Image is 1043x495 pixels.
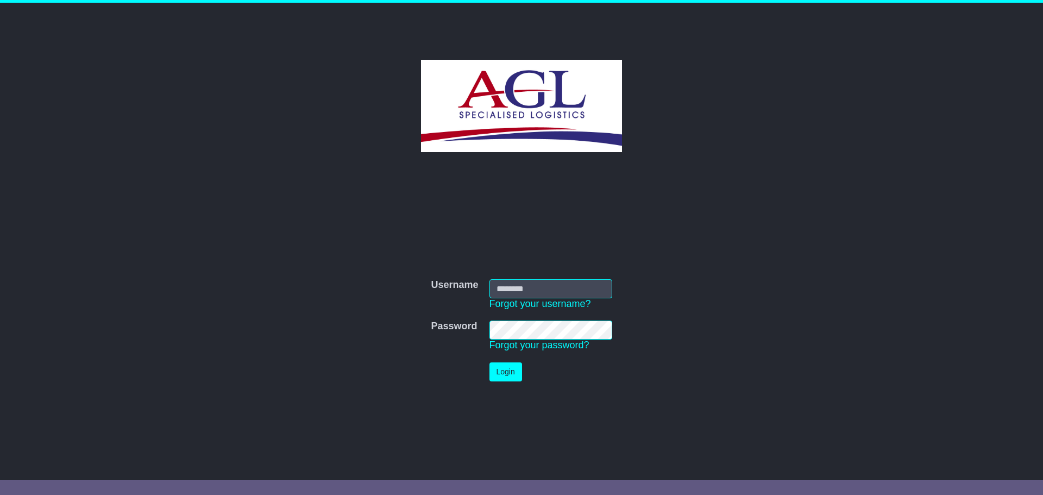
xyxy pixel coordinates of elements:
[431,279,478,291] label: Username
[431,321,477,333] label: Password
[421,60,621,152] img: AGL SPECIALISED LOGISTICS
[489,298,591,309] a: Forgot your username?
[489,362,522,381] button: Login
[489,340,589,350] a: Forgot your password?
